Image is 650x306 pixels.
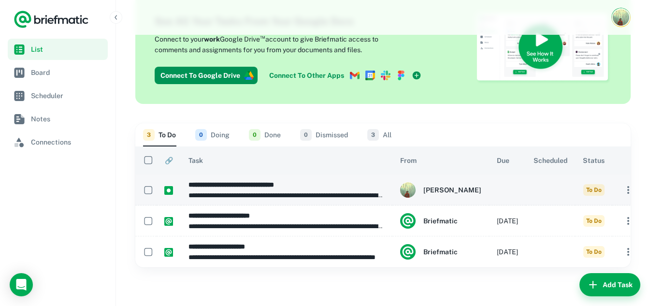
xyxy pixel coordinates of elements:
[155,32,411,55] p: Connect to your Google Drive account to give Briefmatic access to comments and assignments for yo...
[583,155,605,166] span: Status
[8,85,108,106] a: Scheduler
[476,14,611,85] img: See How Briefmatic Works
[423,185,481,195] h6: [PERSON_NAME]
[31,67,104,78] span: Board
[155,67,258,84] button: Connect To Google Drive
[611,8,631,27] button: Account button
[489,205,526,236] td: [DATE]
[31,44,104,55] span: List
[204,35,220,43] b: work
[497,155,509,166] span: Due
[400,155,417,166] span: From
[400,182,481,198] div: Tandin Dorji
[613,9,629,26] img: Tandin Dorji
[423,247,458,257] h6: Briefmatic
[400,244,416,260] img: system.png
[583,184,605,196] span: To Do
[579,273,640,296] button: Add Task
[400,213,481,229] div: Briefmatic
[8,39,108,60] a: List
[195,123,230,146] button: Doing
[164,186,173,195] img: https://app.briefmatic.com/assets/integrations/manual.png
[31,137,104,147] span: Connections
[10,273,33,296] div: Open Intercom Messenger
[400,244,481,260] div: Briefmatic
[143,123,176,146] button: To Do
[583,246,605,258] span: To Do
[165,155,173,166] span: 🔗
[249,129,260,141] span: 0
[300,129,312,141] span: 0
[8,108,108,130] a: Notes
[367,129,379,141] span: 3
[423,216,458,226] h6: Briefmatic
[400,213,416,229] img: system.png
[260,33,265,40] sup: ™
[367,123,391,146] button: All
[534,155,567,166] span: Scheduled
[249,123,281,146] button: Done
[195,129,207,141] span: 0
[143,129,155,141] span: 3
[188,155,203,166] span: Task
[8,62,108,83] a: Board
[164,217,173,226] img: https://app.briefmatic.com/assets/integrations/system.png
[164,248,173,257] img: https://app.briefmatic.com/assets/integrations/system.png
[265,67,425,84] a: Connect To Other Apps
[31,114,104,124] span: Notes
[400,182,416,198] img: ACg8ocKgrsE2IjxIPwNhRAy5vIKX4DXLRpQcQbA-7fmD3N5kNHQqNPs=s96-c
[489,236,526,267] td: [DATE]
[8,131,108,153] a: Connections
[31,90,104,101] span: Scheduler
[14,10,89,29] a: Logo
[583,215,605,227] span: To Do
[300,123,348,146] button: Dismissed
